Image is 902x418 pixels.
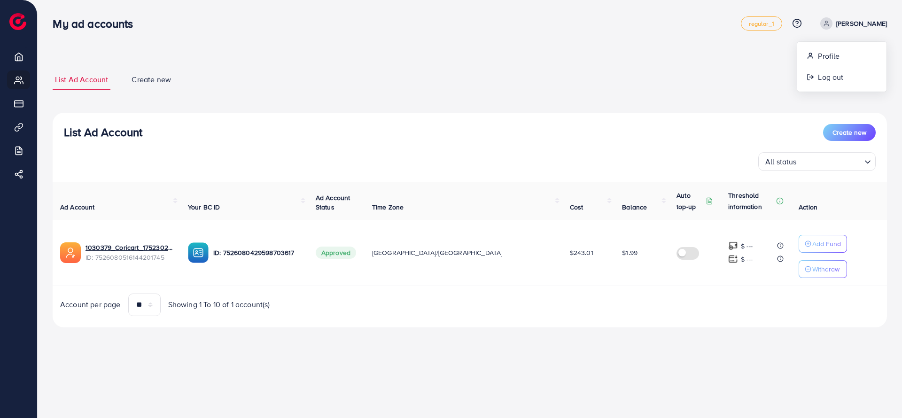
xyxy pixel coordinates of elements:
[55,74,108,85] span: List Ad Account
[728,241,738,251] img: top-up amount
[86,243,173,262] div: <span class='underline'>1030379_Coricart_1752302191324</span></br>7526080516144201745
[570,202,583,212] span: Cost
[188,242,209,263] img: ic-ba-acc.ded83a64.svg
[188,202,220,212] span: Your BC ID
[800,153,861,169] input: Search for option
[741,254,753,265] p: $ ---
[132,74,171,85] span: Create new
[823,124,876,141] button: Create new
[213,247,301,258] p: ID: 7526080429598703617
[168,299,270,310] span: Showing 1 To 10 of 1 account(s)
[749,21,774,27] span: regular_1
[799,260,847,278] button: Withdraw
[316,193,350,212] span: Ad Account Status
[622,248,638,257] span: $1.99
[316,247,356,259] span: Approved
[816,17,887,30] a: [PERSON_NAME]
[812,263,840,275] p: Withdraw
[60,202,95,212] span: Ad Account
[372,248,503,257] span: [GEOGRAPHIC_DATA]/[GEOGRAPHIC_DATA]
[836,18,887,29] p: [PERSON_NAME]
[818,50,840,62] span: Profile
[758,152,876,171] div: Search for option
[64,125,142,139] h3: List Ad Account
[797,41,887,92] ul: [PERSON_NAME]
[372,202,404,212] span: Time Zone
[676,190,704,212] p: Auto top-up
[799,202,817,212] span: Action
[832,128,866,137] span: Create new
[86,243,173,252] a: 1030379_Coricart_1752302191324
[862,376,895,411] iframe: Chat
[60,242,81,263] img: ic-ads-acc.e4c84228.svg
[728,254,738,264] img: top-up amount
[799,235,847,253] button: Add Fund
[9,13,26,30] img: logo
[741,240,753,252] p: $ ---
[728,190,774,212] p: Threshold information
[53,17,140,31] h3: My ad accounts
[86,253,173,262] span: ID: 7526080516144201745
[812,238,841,249] p: Add Fund
[622,202,647,212] span: Balance
[60,299,121,310] span: Account per page
[763,155,799,169] span: All status
[570,248,593,257] span: $243.01
[741,16,782,31] a: regular_1
[818,71,843,83] span: Log out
